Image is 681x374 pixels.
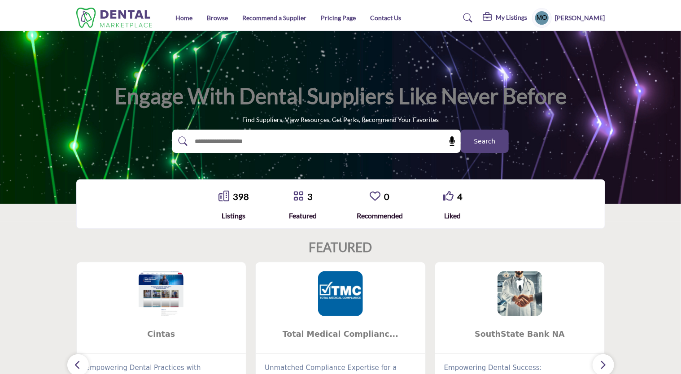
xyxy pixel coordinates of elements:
a: Pricing Page [321,14,356,22]
h2: FEATURED [309,240,372,255]
img: Total Medical Compliance [318,271,363,316]
i: Go to Liked [443,191,454,201]
a: 4 [457,191,463,202]
h5: [PERSON_NAME] [555,13,605,22]
p: Find Suppliers, View Resources, Get Perks, Recommend Your Favorites [242,115,439,124]
div: My Listings [483,13,528,23]
a: 3 [307,191,313,202]
div: Listings [218,210,249,221]
img: SouthState Bank NA [498,271,542,316]
a: Cintas [77,322,246,346]
span: SouthState Bank NA [449,328,591,340]
a: Browse [207,14,228,22]
span: Search [474,137,495,146]
a: Search [454,11,478,25]
b: SouthState Bank NA [449,322,591,346]
a: Go to Recommended [370,191,380,203]
b: Total Medical Compliance [269,322,412,346]
a: Recommend a Supplier [242,14,306,22]
a: 398 [233,191,249,202]
a: Total Medical Complianc... [256,322,425,346]
div: Recommended [357,210,403,221]
span: Total Medical Complianc... [269,328,412,340]
a: Go to Featured [293,191,304,203]
a: Home [175,14,192,22]
a: Contact Us [370,14,401,22]
span: Cintas [90,328,233,340]
button: Search [461,130,509,153]
b: Cintas [90,322,233,346]
h1: Engage with Dental Suppliers Like Never Before [114,82,567,110]
a: 0 [384,191,389,202]
a: SouthState Bank NA [435,322,605,346]
h5: My Listings [496,13,528,22]
img: Site Logo [76,8,157,28]
div: Featured [289,210,317,221]
div: Liked [443,210,463,221]
img: Cintas [139,271,183,316]
button: Show hide supplier dropdown [532,8,552,28]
